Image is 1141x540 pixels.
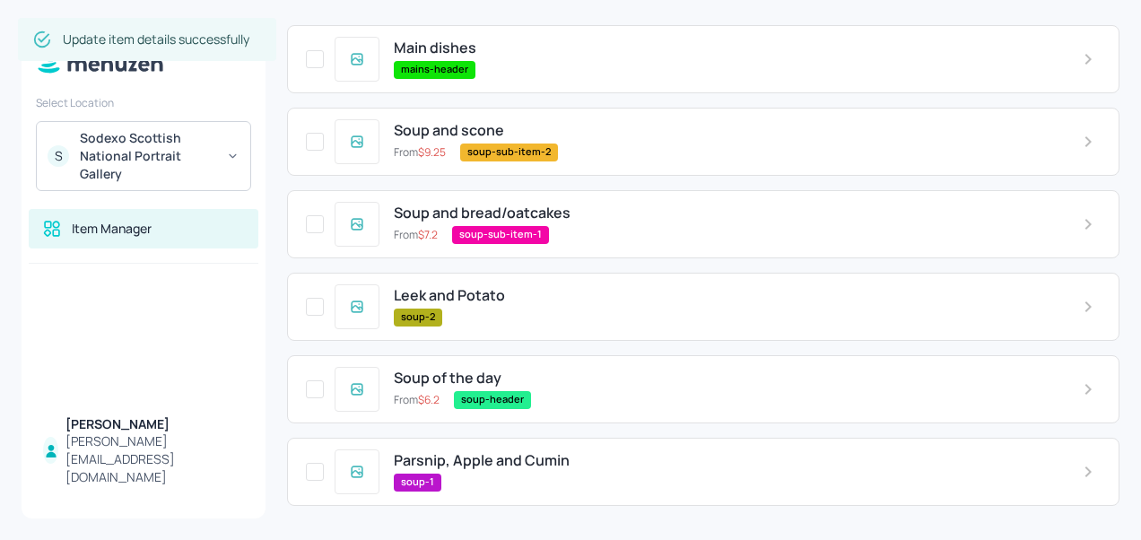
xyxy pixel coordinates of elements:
p: From [394,227,438,243]
div: S [48,145,69,167]
span: soup-2 [394,309,442,325]
span: Main dishes [394,39,476,57]
span: soup-sub-item-1 [452,227,549,242]
span: soup-1 [394,475,441,490]
span: mains-header [394,62,475,77]
span: Leek and Potato [394,287,505,304]
span: Soup of the day [394,370,501,387]
span: Soup and bread/oatcakes [394,205,570,222]
span: $ 7.2 [418,227,438,242]
div: [PERSON_NAME] [65,415,244,433]
div: Update item details successfully [63,23,249,56]
span: $ 9.25 [418,144,446,160]
p: From [394,144,446,161]
div: Sodexo Scottish National Portrait Gallery [80,129,215,183]
span: soup-sub-item-2 [460,144,558,160]
p: From [394,392,440,408]
div: [PERSON_NAME][EMAIL_ADDRESS][DOMAIN_NAME] [65,432,244,486]
span: $ 6.2 [418,392,440,407]
div: Item Manager [72,220,152,238]
span: Soup and scone [394,122,504,139]
div: Select Location [36,95,251,110]
span: soup-header [454,392,531,407]
span: Parsnip, Apple and Cumin [394,452,570,469]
